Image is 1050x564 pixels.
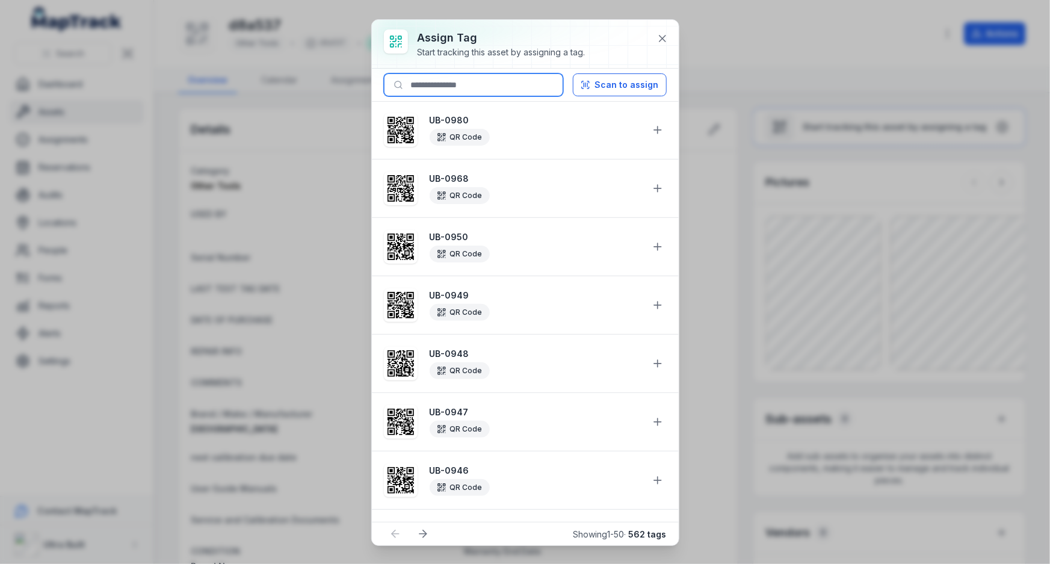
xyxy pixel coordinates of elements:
[430,129,490,146] div: QR Code
[430,246,490,262] div: QR Code
[573,529,667,539] span: Showing 1 - 50 ·
[430,304,490,321] div: QR Code
[430,465,641,477] strong: UB-0946
[430,421,490,438] div: QR Code
[430,231,641,243] strong: UB-0950
[430,348,641,360] strong: UB-0948
[418,46,585,58] div: Start tracking this asset by assigning a tag.
[430,406,641,418] strong: UB-0947
[573,73,667,96] button: Scan to assign
[418,29,585,46] h3: Assign tag
[430,187,490,204] div: QR Code
[430,173,641,185] strong: UB-0968
[629,529,667,539] strong: 562 tags
[430,362,490,379] div: QR Code
[430,290,641,302] strong: UB-0949
[430,479,490,496] div: QR Code
[430,114,641,126] strong: UB-0980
